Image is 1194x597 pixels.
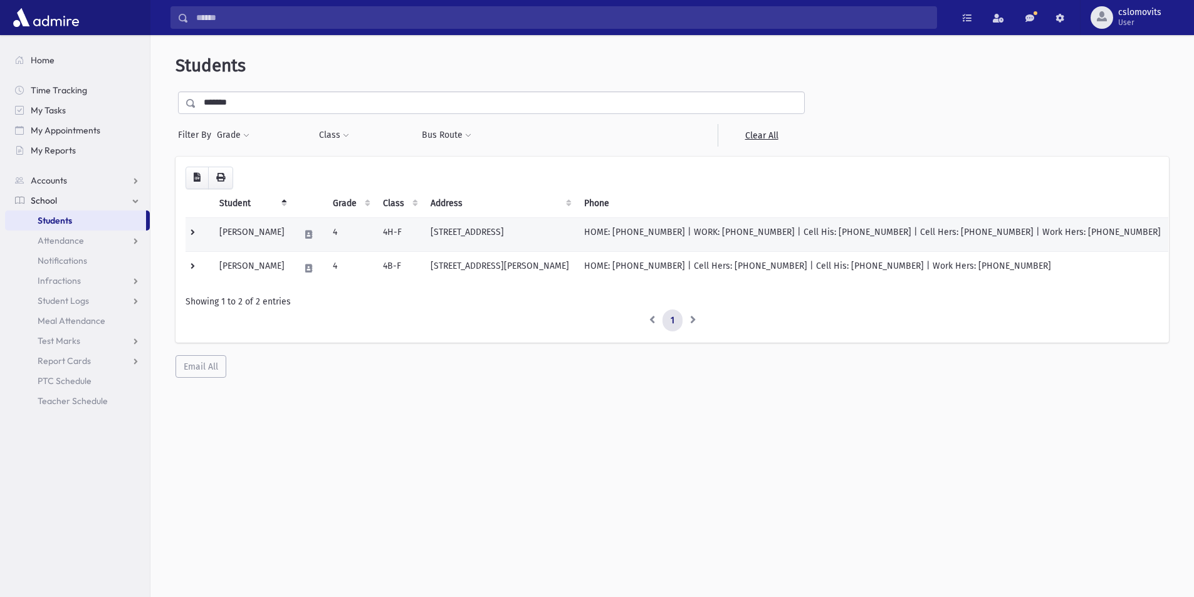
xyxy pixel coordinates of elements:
a: Report Cards [5,351,150,371]
th: Address: activate to sort column ascending [423,189,577,218]
button: Grade [216,124,250,147]
button: Class [318,124,350,147]
span: Report Cards [38,355,91,366]
a: Test Marks [5,331,150,351]
span: Notifications [38,255,87,266]
td: [STREET_ADDRESS][PERSON_NAME] [423,251,577,285]
span: Teacher Schedule [38,395,108,407]
span: Filter By [178,128,216,142]
a: Accounts [5,170,150,190]
span: Test Marks [38,335,80,346]
button: Print [208,167,233,189]
th: Grade: activate to sort column ascending [325,189,375,218]
td: [STREET_ADDRESS] [423,217,577,251]
span: Accounts [31,175,67,186]
a: Infractions [5,271,150,291]
a: School [5,190,150,210]
span: Students [38,215,72,226]
a: Students [5,210,146,231]
td: 4 [325,251,375,285]
span: Meal Attendance [38,315,105,326]
a: Time Tracking [5,80,150,100]
a: Student Logs [5,291,150,311]
span: PTC Schedule [38,375,92,387]
a: PTC Schedule [5,371,150,391]
td: 4H-F [375,217,423,251]
span: My Appointments [31,125,100,136]
a: Notifications [5,251,150,271]
th: Student: activate to sort column descending [212,189,292,218]
a: My Tasks [5,100,150,120]
th: Phone [577,189,1168,218]
span: cslomovits [1118,8,1161,18]
td: [PERSON_NAME] [212,251,292,285]
a: Attendance [5,231,150,251]
td: 4 [325,217,375,251]
a: Home [5,50,150,70]
span: Infractions [38,275,81,286]
span: School [31,195,57,206]
a: Meal Attendance [5,311,150,331]
td: HOME: [PHONE_NUMBER] | WORK: [PHONE_NUMBER] | Cell His: [PHONE_NUMBER] | Cell Hers: [PHONE_NUMBER... [577,217,1168,251]
a: 1 [662,309,683,332]
span: My Reports [31,145,76,156]
a: Teacher Schedule [5,391,150,411]
div: Showing 1 to 2 of 2 entries [186,295,1159,308]
span: Students [175,55,246,76]
a: My Appointments [5,120,150,140]
th: Class: activate to sort column ascending [375,189,423,218]
span: Attendance [38,235,84,246]
button: Bus Route [421,124,472,147]
button: CSV [186,167,209,189]
img: AdmirePro [10,5,82,30]
a: My Reports [5,140,150,160]
span: Home [31,55,55,66]
span: User [1118,18,1161,28]
span: My Tasks [31,105,66,116]
a: Clear All [718,124,805,147]
span: Time Tracking [31,85,87,96]
input: Search [189,6,936,29]
span: Student Logs [38,295,89,306]
td: [PERSON_NAME] [212,217,292,251]
button: Email All [175,355,226,378]
td: HOME: [PHONE_NUMBER] | Cell Hers: [PHONE_NUMBER] | Cell His: [PHONE_NUMBER] | Work Hers: [PHONE_N... [577,251,1168,285]
td: 4B-F [375,251,423,285]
